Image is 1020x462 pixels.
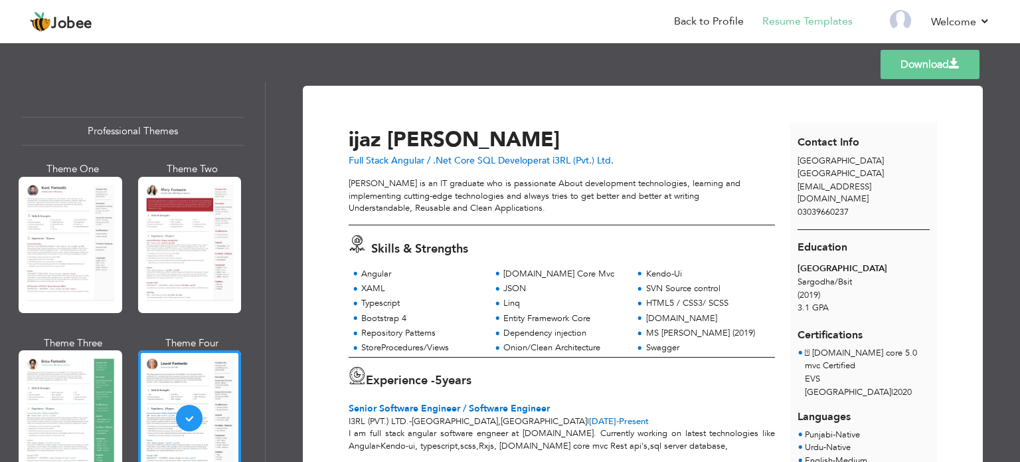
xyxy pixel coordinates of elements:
span: Punjabi [805,429,833,441]
span: Languages [798,400,851,425]
div: Theme Three [21,336,125,350]
span: [GEOGRAPHIC_DATA] [412,415,498,427]
span: [EMAIL_ADDRESS][DOMAIN_NAME] [798,181,871,205]
div: Onion/Clean Architecture [503,342,625,354]
div: Dependency injection [503,327,625,340]
div: XAML [361,283,483,295]
span: - [409,415,412,427]
div: Swagger [646,342,768,354]
span: [GEOGRAPHIC_DATA] [798,168,884,179]
div: Professional Themes [21,117,244,146]
a: Back to Profile [674,14,744,29]
span: - [823,441,826,453]
div: Kendo-Ui [646,268,768,281]
a: Jobee [30,11,92,33]
span: Sargodha Bsit [798,276,852,288]
span: ijaz [349,126,381,154]
span: | [891,386,893,398]
span: Experience - [366,372,435,389]
span: | [587,415,589,427]
div: [DOMAIN_NAME] [646,312,768,325]
span: Urdu [805,441,823,453]
div: SVN Source control [646,283,768,295]
span: Full Stack Angular / .Net Core SQL Developer [349,154,542,167]
span:  [DOMAIN_NAME] core 5.0 mvc Certified [805,347,917,372]
div: JSON [503,283,625,295]
span: Skills & Strengths [371,241,468,257]
div: I am full stack angular software engneer at [DOMAIN_NAME]. Currently working on latest technologi... [341,427,783,452]
span: Senior Software Engineer / Software Engineer [349,402,550,415]
span: at i3RL (Pvt.) Ltd. [542,154,614,167]
div: Theme Two [141,162,244,176]
div: MS [PERSON_NAME] (2019) [646,327,768,340]
li: Native [805,429,860,442]
span: Jobee [51,17,92,31]
div: Repository Patterns [361,327,483,340]
span: Certifications [798,318,863,343]
span: 03039660237 [798,206,849,218]
span: - [833,429,835,441]
span: i3RL (Pvt.) Ltd. [349,415,409,427]
div: Angular [361,268,483,281]
div: [PERSON_NAME] is an IT graduate who is passionate About development technologies, learning and im... [349,177,775,215]
p: EVS [GEOGRAPHIC_DATA] 2020 [805,373,930,400]
div: StoreProcedures/Views [361,342,483,354]
span: 3.1 GPA [798,302,829,314]
span: 5 [435,372,442,389]
span: Contact Info [798,135,859,150]
span: Education [798,240,847,255]
span: , [498,415,501,427]
div: Linq [503,297,625,310]
li: Native [805,441,867,455]
span: [GEOGRAPHIC_DATA] [501,415,587,427]
label: years [435,372,471,390]
div: Typescript [361,297,483,310]
span: [GEOGRAPHIC_DATA] [798,155,884,167]
span: Present [589,415,649,427]
div: Bootstrap 4 [361,312,483,325]
a: Download [881,50,979,79]
div: Theme Four [141,336,244,350]
span: (2019) [798,289,820,301]
img: jobee.io [30,11,51,33]
a: Resume Templates [762,14,853,29]
a: Welcome [931,14,990,30]
img: Profile Img [890,10,911,31]
span: [DATE] [589,415,619,427]
span: [PERSON_NAME] [387,126,560,154]
div: HTML5 / CSS3/ SCSS [646,297,768,310]
div: Theme One [21,162,125,176]
div: Entity Framework Core [503,312,625,325]
div: [DOMAIN_NAME] Core Mvc [503,268,625,281]
span: - [616,415,619,427]
span: / [835,276,838,288]
div: [GEOGRAPHIC_DATA] [798,263,930,275]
